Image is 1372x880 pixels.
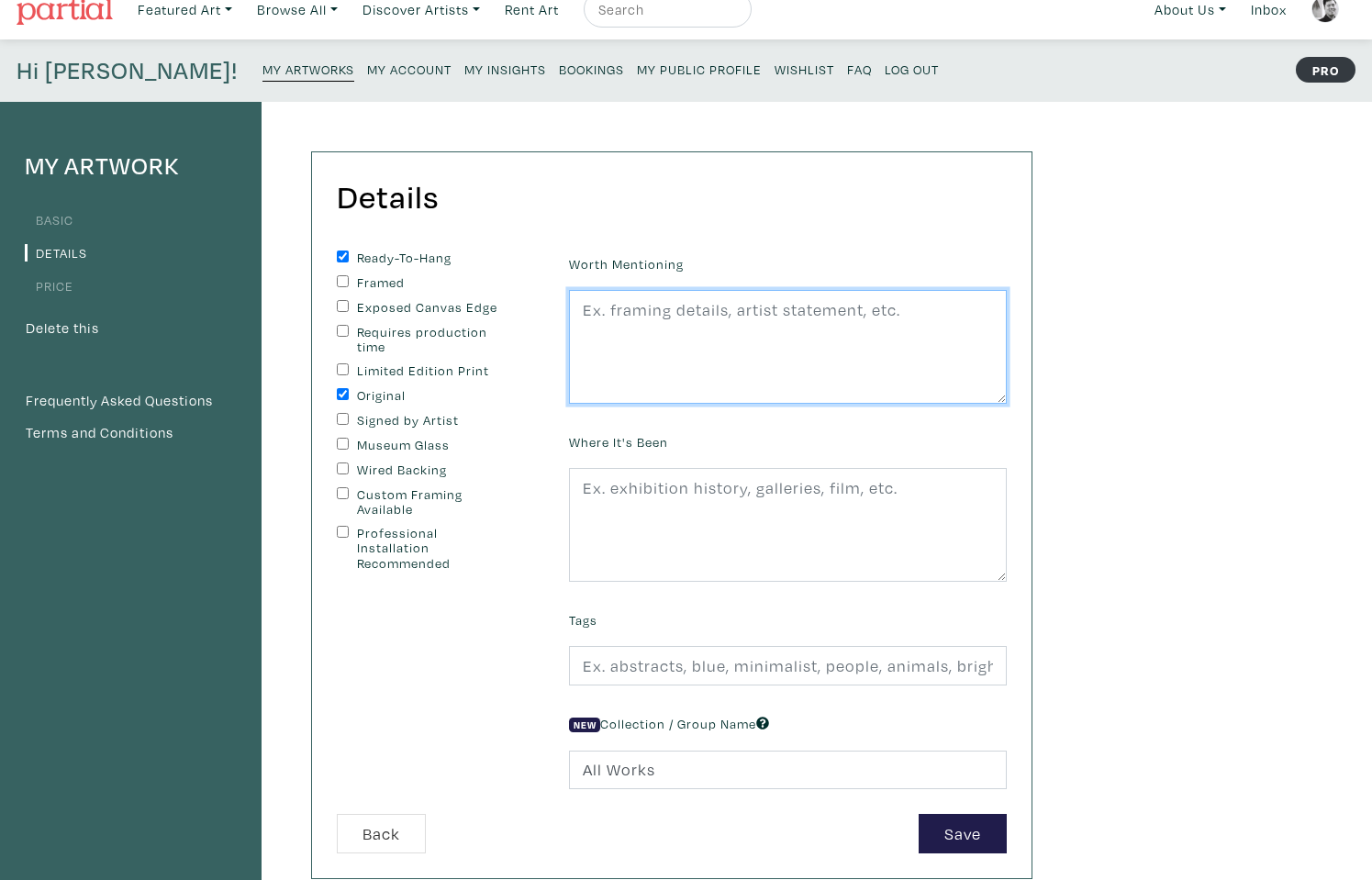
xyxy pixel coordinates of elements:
button: Delete this [25,317,100,340]
small: My Artworks [262,61,354,78]
small: My Account [367,61,452,78]
a: Price [25,277,73,295]
a: My Insights [464,56,546,81]
label: Limited Edition Print [357,363,510,379]
input: Ex. 202X, Landscape Collection, etc. [569,751,1007,790]
a: Wishlist [775,56,834,81]
input: Ex. abstracts, blue, minimalist, people, animals, bright, etc. [569,646,1007,685]
a: My Artworks [262,56,354,82]
button: Save [919,814,1007,853]
h4: Hi [PERSON_NAME]! [17,56,238,85]
label: Requires production time [357,325,510,355]
a: My Account [367,56,452,81]
h4: My Artwork [25,151,237,181]
label: Original [357,388,510,404]
label: Professional Installation Recommended [357,526,510,572]
a: FAQ [847,56,872,81]
label: Wired Backing [357,462,510,478]
small: My Public Profile [637,61,762,78]
a: Bookings [559,56,624,81]
small: Wishlist [775,61,834,78]
label: Tags [569,610,597,630]
small: Bookings [559,61,624,78]
button: Back [337,814,426,853]
a: My Public Profile [637,56,762,81]
label: Collection / Group Name [569,714,769,734]
label: Exposed Canvas Edge [357,300,510,316]
label: Framed [357,275,510,291]
label: Museum Glass [357,438,510,453]
small: FAQ [847,61,872,78]
span: New [569,718,600,732]
h2: Details [337,177,439,217]
label: Ready-To-Hang [357,251,510,266]
a: Basic [25,211,73,228]
a: Log Out [885,56,939,81]
small: My Insights [464,61,546,78]
a: Details [25,244,87,262]
label: Custom Framing Available [357,487,510,518]
strong: PRO [1296,57,1355,83]
a: Terms and Conditions [25,421,237,445]
a: Frequently Asked Questions [25,389,237,413]
small: Log Out [885,61,939,78]
label: Worth Mentioning [569,254,684,274]
label: Signed by Artist [357,413,510,429]
label: Where It's Been [569,432,668,452]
